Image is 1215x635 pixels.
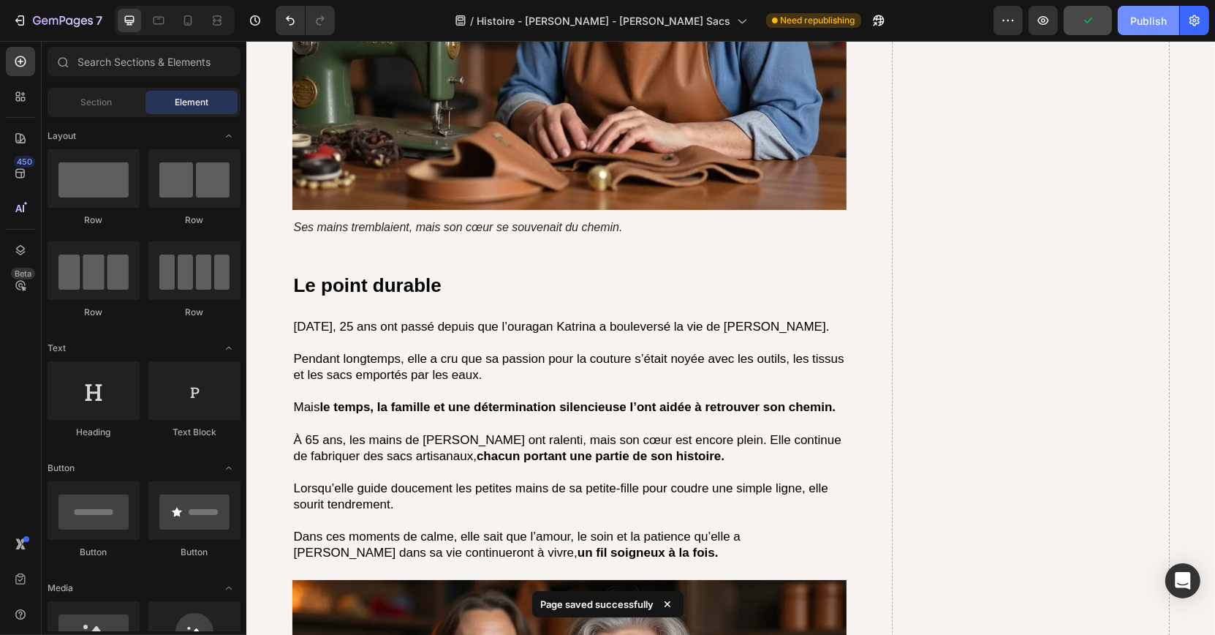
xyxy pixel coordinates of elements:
div: Row [148,306,241,319]
div: Button [148,546,241,559]
input: Search Sections & Elements [48,47,241,76]
iframe: Design area [246,41,1215,635]
div: Row [148,214,241,227]
p: Page saved successfully [541,597,654,612]
span: Toggle open [217,456,241,480]
span: Button [48,462,75,475]
span: Toggle open [217,576,241,600]
button: 7 [6,6,109,35]
span: Element [175,96,208,109]
div: Open Intercom Messenger [1165,563,1200,598]
span: Layout [48,129,76,143]
span: Need republishing [781,14,855,27]
span: / [471,13,474,29]
span: Toggle open [217,337,241,360]
span: Text [48,342,66,355]
span: Section [81,96,113,109]
div: Button [48,546,140,559]
strong: un fil soigneux à la fois. [331,505,472,519]
div: 450 [14,156,35,168]
div: Undo/Redo [276,6,335,35]
div: Heading [48,426,140,439]
div: Row [48,214,140,227]
span: Media [48,582,73,595]
span: Toggle open [217,124,241,148]
div: Beta [11,268,35,279]
span: Histoire - [PERSON_NAME] - [PERSON_NAME] Sacs [477,13,731,29]
div: Publish [1130,13,1167,29]
p: 7 [96,12,102,29]
button: Publish [1118,6,1179,35]
div: Row [48,306,140,319]
div: Text Block [148,426,241,439]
